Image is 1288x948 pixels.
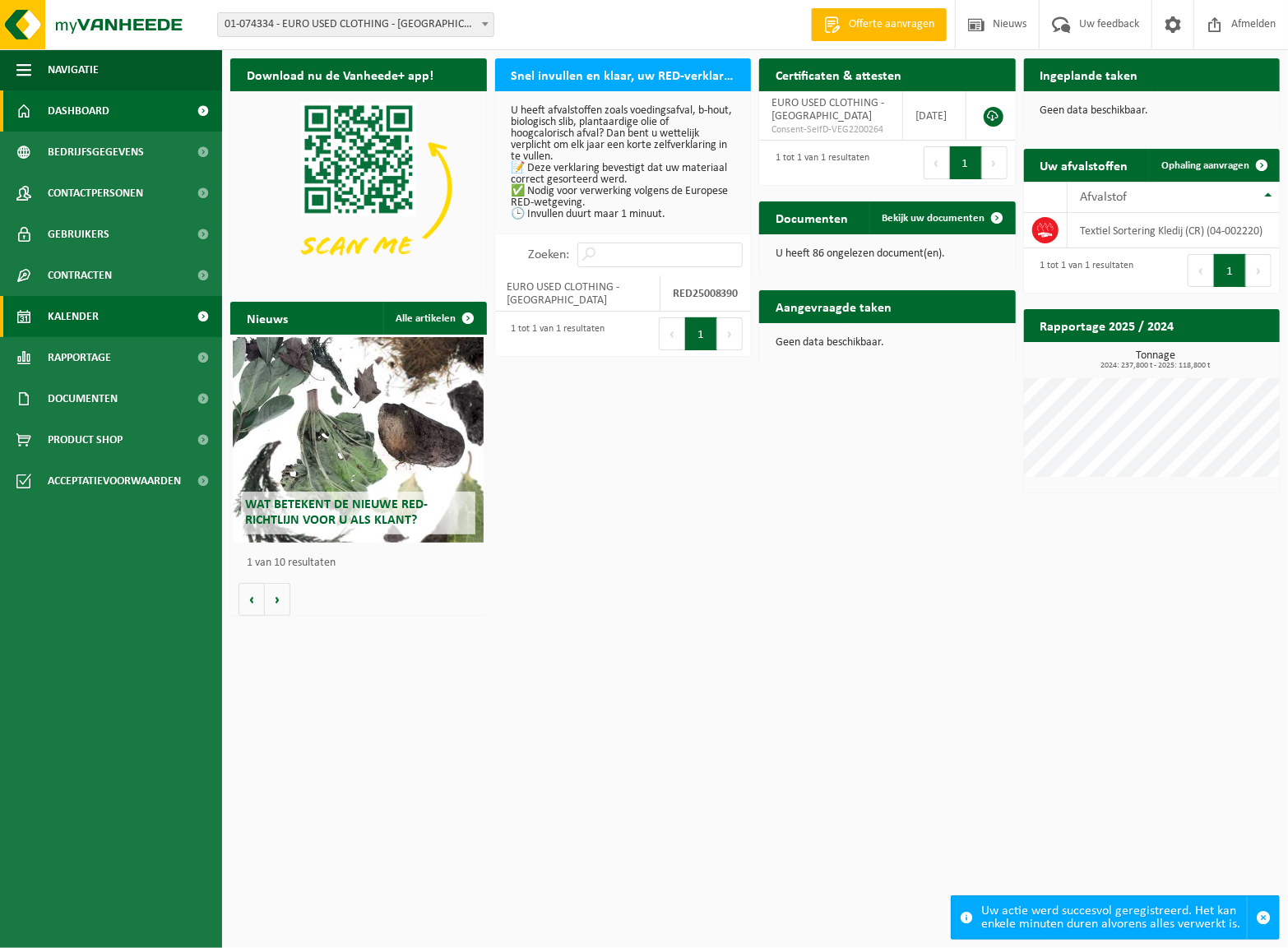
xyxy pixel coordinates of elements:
span: Contracten [48,255,112,296]
a: Ophaling aanvragen [1148,149,1278,182]
span: Documenten [48,378,118,419]
h2: Nieuws [230,302,304,334]
button: 1 [1214,254,1246,287]
h2: Download nu de Vanheede+ app! [230,58,450,90]
button: Previous [659,317,685,350]
img: Download de VHEPlus App [230,91,487,284]
p: 1 van 10 resultaten [247,557,479,569]
span: Bedrijfsgegevens [48,132,144,173]
strong: RED25008390 [673,288,739,300]
span: Consent-SelfD-VEG2200264 [771,123,890,136]
h2: Certificaten & attesten [759,58,918,90]
a: Wat betekent de nieuwe RED-richtlijn voor u als klant? [233,337,484,543]
button: 1 [685,317,717,350]
button: Next [982,146,1008,179]
div: 1 tot 1 van 1 resultaten [1032,252,1134,289]
span: Navigatie [48,49,99,90]
h2: Snel invullen en klaar, uw RED-verklaring voor 2025 [495,58,752,90]
span: 01-074334 - EURO USED CLOTHING - ZEVENBERGEN [218,13,493,36]
span: Ophaling aanvragen [1161,160,1249,171]
div: Uw actie werd succesvol geregistreerd. Het kan enkele minuten duren alvorens alles verwerkt is. [981,896,1247,939]
button: 1 [950,146,982,179]
button: Next [1246,254,1272,287]
span: Kalender [48,296,99,337]
span: Afvalstof [1080,191,1127,204]
button: Previous [1188,254,1214,287]
h2: Ingeplande taken [1024,58,1155,90]
span: Product Shop [48,419,123,460]
p: U heeft afvalstoffen zoals voedingsafval, b-hout, biologisch slib, plantaardige olie of hoogcalor... [512,105,735,220]
span: Wat betekent de nieuwe RED-richtlijn voor u als klant? [245,498,428,527]
p: U heeft 86 ongelezen document(en). [776,248,999,260]
p: Geen data beschikbaar. [776,337,999,349]
h2: Aangevraagde taken [759,290,908,322]
a: Offerte aanvragen [811,8,947,41]
a: Bekijk rapportage [1157,341,1278,374]
h2: Rapportage 2025 / 2024 [1024,309,1191,341]
h2: Documenten [759,201,864,234]
td: [DATE] [903,91,967,141]
span: Dashboard [48,90,109,132]
label: Zoeken: [528,249,569,262]
td: EURO USED CLOTHING - [GEOGRAPHIC_DATA] [495,275,660,312]
h3: Tonnage [1032,350,1281,370]
h2: Uw afvalstoffen [1024,149,1145,181]
span: Contactpersonen [48,173,143,214]
button: Vorige [239,583,265,616]
span: EURO USED CLOTHING - [GEOGRAPHIC_DATA] [771,97,884,123]
div: 1 tot 1 van 1 resultaten [503,316,605,352]
button: Previous [924,146,950,179]
span: 01-074334 - EURO USED CLOTHING - ZEVENBERGEN [217,12,494,37]
p: Geen data beschikbaar. [1040,105,1264,117]
button: Next [717,317,743,350]
span: 2024: 237,800 t - 2025: 118,800 t [1032,362,1281,370]
span: Acceptatievoorwaarden [48,460,181,502]
a: Alle artikelen [383,302,485,335]
a: Bekijk uw documenten [869,201,1014,234]
span: Offerte aanvragen [845,16,938,33]
span: Rapportage [48,337,111,378]
td: Textiel Sortering Kledij (CR) (04-002220) [1068,213,1280,248]
button: Volgende [265,583,290,616]
div: 1 tot 1 van 1 resultaten [767,145,869,181]
span: Gebruikers [48,214,109,255]
span: Bekijk uw documenten [883,213,985,224]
